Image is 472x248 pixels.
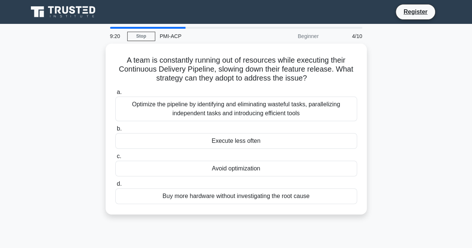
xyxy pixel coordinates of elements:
[117,153,121,159] span: c.
[106,29,127,44] div: 9:20
[115,161,357,176] div: Avoid optimization
[117,180,122,187] span: d.
[258,29,323,44] div: Beginner
[117,125,122,132] span: b.
[117,89,122,95] span: a.
[399,7,432,16] a: Register
[323,29,367,44] div: 4/10
[155,29,258,44] div: PMI-ACP
[115,56,358,83] h5: A team is constantly running out of resources while executing their Continuous Delivery Pipeline,...
[115,97,357,121] div: Optimize the pipeline by identifying and eliminating wasteful tasks, parallelizing independent ta...
[115,188,357,204] div: Buy more hardware without investigating the root cause
[127,32,155,41] a: Stop
[115,133,357,149] div: Execute less often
